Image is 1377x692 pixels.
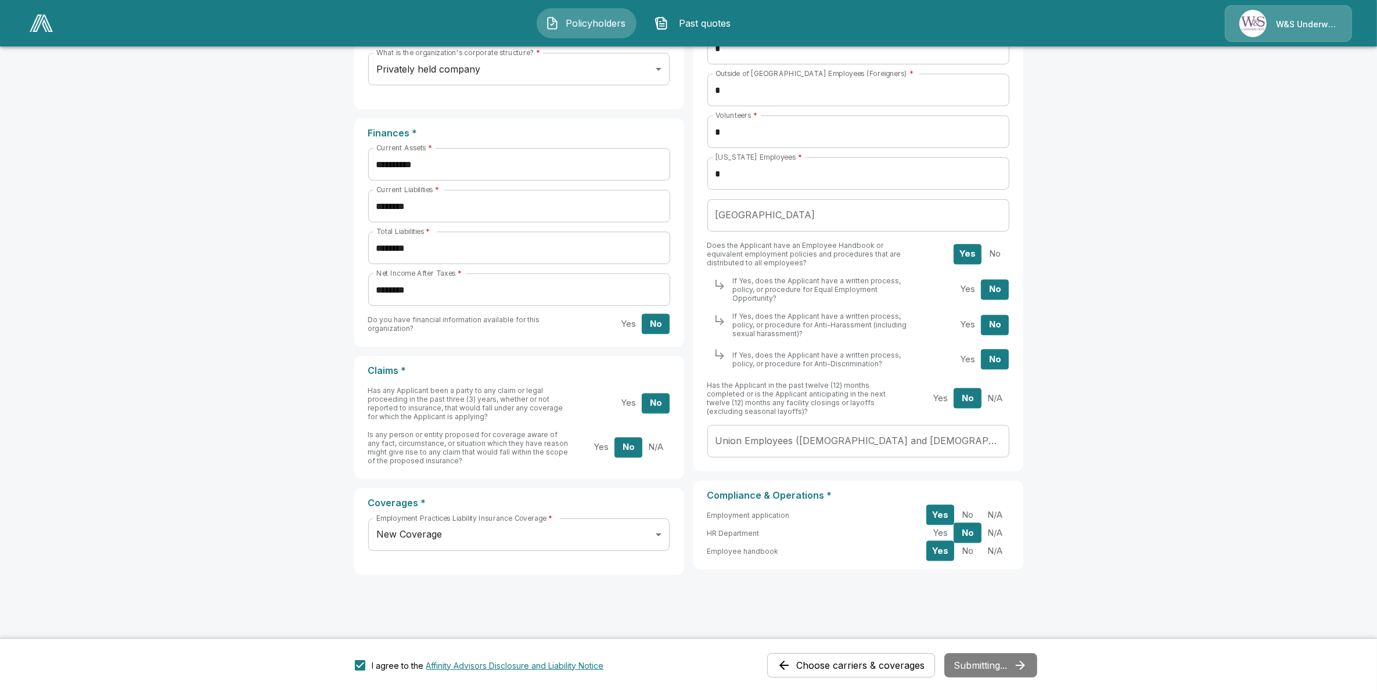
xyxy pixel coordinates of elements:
[954,315,981,335] button: Yes
[716,110,757,120] label: Volunteers
[642,437,670,457] button: N/A
[716,69,914,78] label: Outside of [GEOGRAPHIC_DATA] Employees (Foreigners)
[376,48,540,57] label: What is the organization's corporate structure?
[564,16,628,30] span: Policyholders
[733,312,907,338] span: If Yes, does the Applicant have a written process, policy, or procedure for Anti-Harassment (incl...
[376,513,552,523] label: Employment Practices Liability Insurance Coverage
[376,185,439,194] label: Current Liabilities
[372,659,604,672] div: I agree to the
[673,16,737,30] span: Past quotes
[642,314,670,334] button: No
[981,279,1009,300] button: No
[954,541,981,561] button: No
[981,505,1009,525] button: N/A
[954,279,981,300] button: Yes
[981,541,1009,561] button: N/A
[368,315,540,333] span: Do you have financial information available for this organization?
[614,393,642,413] button: Yes
[767,653,935,677] button: Choose carriers & coverages
[707,490,1009,501] p: Compliance & Operations *
[587,437,615,457] button: Yes
[954,388,981,409] button: No
[954,505,981,525] button: No
[545,16,559,30] img: Policyholders Icon
[981,388,1009,409] button: N/A
[368,518,669,551] div: New Coverage
[642,393,670,413] button: No
[981,244,1009,264] button: No
[376,143,432,153] label: Current Assets
[368,430,569,465] span: Is any person or entity proposed for coverage aware of any fact, circumstance, or situation which...
[707,241,901,267] span: Does the Applicant have an Employee Handbook or equivalent employment policies and procedures tha...
[655,16,668,30] img: Past quotes Icon
[954,349,981,370] button: Yes
[926,523,954,543] button: Yes
[707,547,779,556] span: Employee handbook
[1225,5,1352,42] a: Agency IconW&S Underwriters
[707,529,760,538] span: HR Department
[926,505,954,525] button: Yes
[646,8,746,38] button: Past quotes IconPast quotes
[716,152,802,162] label: [US_STATE] Employees
[954,523,981,543] button: No
[376,268,462,278] label: Net Income After Taxes
[981,349,1009,370] button: No
[926,388,954,409] button: Yes
[614,314,642,334] button: Yes
[368,53,669,85] div: Privately held company
[426,659,604,672] button: I agree to the
[614,437,642,457] button: No
[733,276,901,302] span: If Yes, does the Applicant have a written process, policy, or procedure for Equal Employment Oppo...
[368,128,670,139] p: Finances *
[707,511,790,520] span: Employment application
[733,351,901,368] span: If Yes, does the Applicant have a written process, policy, or procedure for Anti-Discrimination?
[30,15,53,32] img: AA Logo
[1276,19,1338,30] p: W&S Underwriters
[707,381,886,416] span: Has the Applicant in the past twelve (12) months completed or is the Applicant anticipating in th...
[981,315,1009,335] button: No
[926,541,954,561] button: Yes
[1239,10,1267,37] img: Agency Icon
[368,365,670,376] p: Claims *
[981,523,1009,543] button: N/A
[368,498,670,509] p: Coverages *
[954,244,981,264] button: Yes
[537,8,637,38] button: Policyholders IconPolicyholders
[376,226,430,236] label: Total Liabilities
[368,386,563,421] span: Has any Applicant been a party to any claim or legal proceeding in the past three (3) years, whet...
